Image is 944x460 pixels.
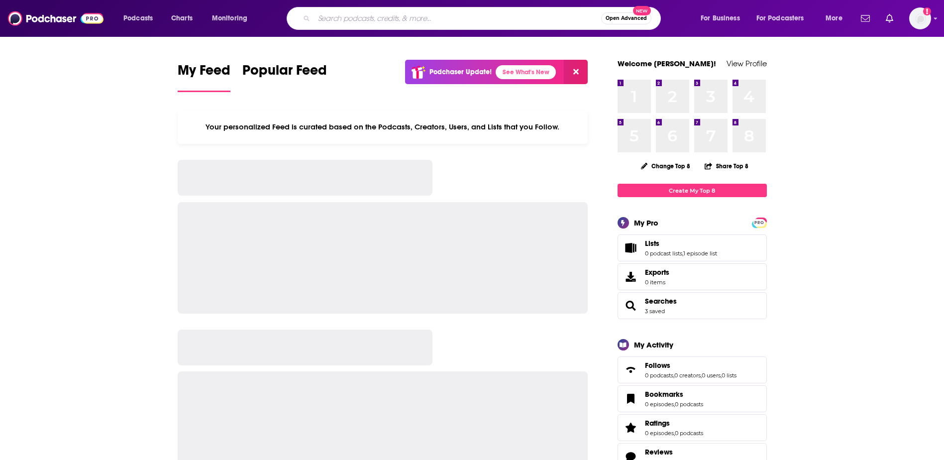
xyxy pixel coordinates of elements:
[633,6,651,15] span: New
[674,372,701,379] a: 0 creators
[675,430,703,437] a: 0 podcasts
[704,156,749,176] button: Share Top 8
[178,62,230,92] a: My Feed
[621,392,641,406] a: Bookmarks
[727,59,767,68] a: View Profile
[645,361,670,370] span: Follows
[923,7,931,15] svg: Add a profile image
[857,10,874,27] a: Show notifications dropdown
[701,11,740,25] span: For Business
[165,10,199,26] a: Charts
[674,401,675,408] span: ,
[645,279,669,286] span: 0 items
[621,241,641,255] a: Lists
[645,372,673,379] a: 0 podcasts
[601,12,651,24] button: Open AdvancedNew
[675,401,703,408] a: 0 podcasts
[296,7,670,30] div: Search podcasts, credits, & more...
[242,62,327,85] span: Popular Feed
[618,59,716,68] a: Welcome [PERSON_NAME]!
[645,430,674,437] a: 0 episodes
[645,419,703,428] a: Ratings
[429,68,492,76] p: Podchaser Update!
[909,7,931,29] span: Logged in as WE_Broadcast
[645,419,670,428] span: Ratings
[702,372,721,379] a: 0 users
[116,10,166,26] button: open menu
[212,11,247,25] span: Monitoring
[618,184,767,197] a: Create My Top 8
[683,250,717,257] a: 1 episode list
[496,65,556,79] a: See What's New
[634,218,658,228] div: My Pro
[721,372,722,379] span: ,
[882,10,897,27] a: Show notifications dropdown
[909,7,931,29] img: User Profile
[645,308,665,315] a: 3 saved
[635,160,697,172] button: Change Top 8
[645,268,669,277] span: Exports
[178,110,588,144] div: Your personalized Feed is curated based on the Podcasts, Creators, Users, and Lists that you Follow.
[756,11,804,25] span: For Podcasters
[722,372,736,379] a: 0 lists
[753,219,765,226] a: PRO
[178,62,230,85] span: My Feed
[645,448,673,457] span: Reviews
[645,448,703,457] a: Reviews
[618,292,767,319] span: Searches
[682,250,683,257] span: ,
[618,263,767,290] a: Exports
[645,390,683,399] span: Bookmarks
[645,297,677,306] a: Searches
[606,16,647,21] span: Open Advanced
[171,11,193,25] span: Charts
[645,250,682,257] a: 0 podcast lists
[753,219,765,227] span: PRO
[123,11,153,25] span: Podcasts
[621,299,641,313] a: Searches
[618,414,767,441] span: Ratings
[819,10,855,26] button: open menu
[618,234,767,261] span: Lists
[645,239,717,248] a: Lists
[621,363,641,377] a: Follows
[618,356,767,383] span: Follows
[8,9,104,28] img: Podchaser - Follow, Share and Rate Podcasts
[645,361,736,370] a: Follows
[645,239,659,248] span: Lists
[621,421,641,435] a: Ratings
[645,401,674,408] a: 0 episodes
[645,390,703,399] a: Bookmarks
[826,11,842,25] span: More
[618,385,767,412] span: Bookmarks
[674,430,675,437] span: ,
[909,7,931,29] button: Show profile menu
[205,10,260,26] button: open menu
[701,372,702,379] span: ,
[621,270,641,284] span: Exports
[242,62,327,92] a: Popular Feed
[634,340,673,349] div: My Activity
[750,10,819,26] button: open menu
[314,10,601,26] input: Search podcasts, credits, & more...
[694,10,752,26] button: open menu
[673,372,674,379] span: ,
